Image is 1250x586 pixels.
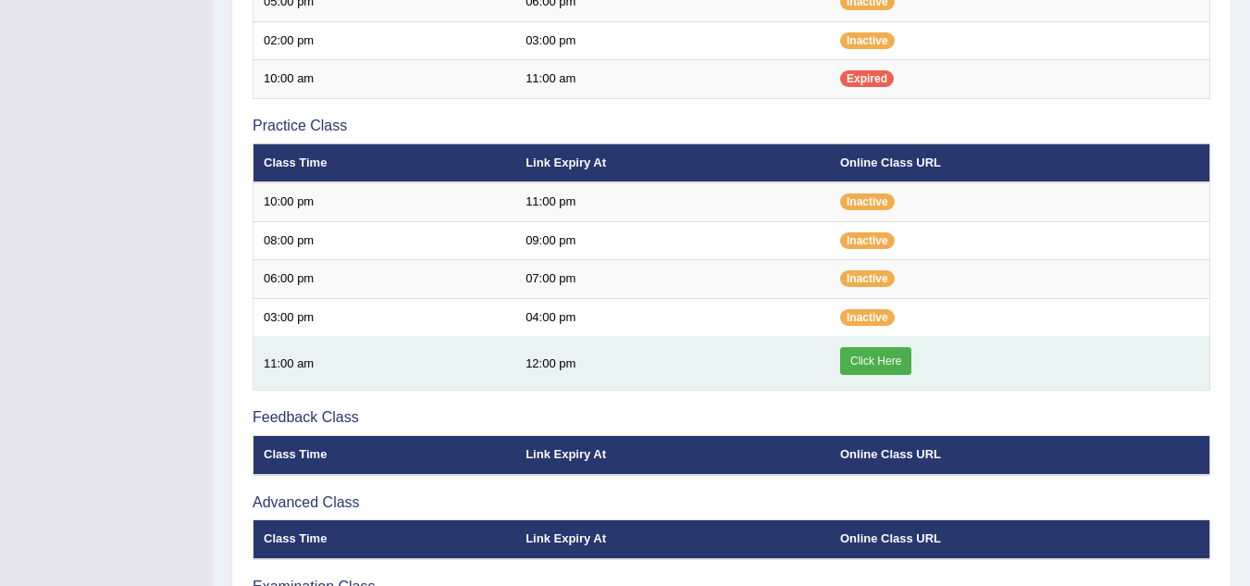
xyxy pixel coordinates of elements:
span: Inactive [840,270,895,287]
th: Link Expiry At [515,436,830,475]
th: Class Time [254,436,516,475]
th: Class Time [254,520,516,559]
th: Online Class URL [830,436,1210,475]
span: Expired [840,70,894,87]
th: Online Class URL [830,143,1210,182]
td: 03:00 pm [254,298,516,337]
span: Inactive [840,193,895,210]
th: Link Expiry At [515,520,830,559]
td: 11:00 am [515,60,830,99]
th: Online Class URL [830,520,1210,559]
td: 03:00 pm [515,21,830,60]
td: 04:00 pm [515,298,830,337]
td: 10:00 am [254,60,516,99]
td: 11:00 pm [515,182,830,221]
h3: Advanced Class [253,494,1210,511]
h3: Practice Class [253,118,1210,134]
a: Click Here [840,347,911,375]
h3: Feedback Class [253,409,1210,426]
td: 02:00 pm [254,21,516,60]
th: Link Expiry At [515,143,830,182]
span: Inactive [840,232,895,249]
td: 08:00 pm [254,221,516,260]
td: 11:00 am [254,337,516,391]
td: 12:00 pm [515,337,830,391]
td: 06:00 pm [254,260,516,299]
td: 07:00 pm [515,260,830,299]
td: 10:00 pm [254,182,516,221]
span: Inactive [840,309,895,326]
th: Class Time [254,143,516,182]
td: 09:00 pm [515,221,830,260]
span: Inactive [840,32,895,49]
